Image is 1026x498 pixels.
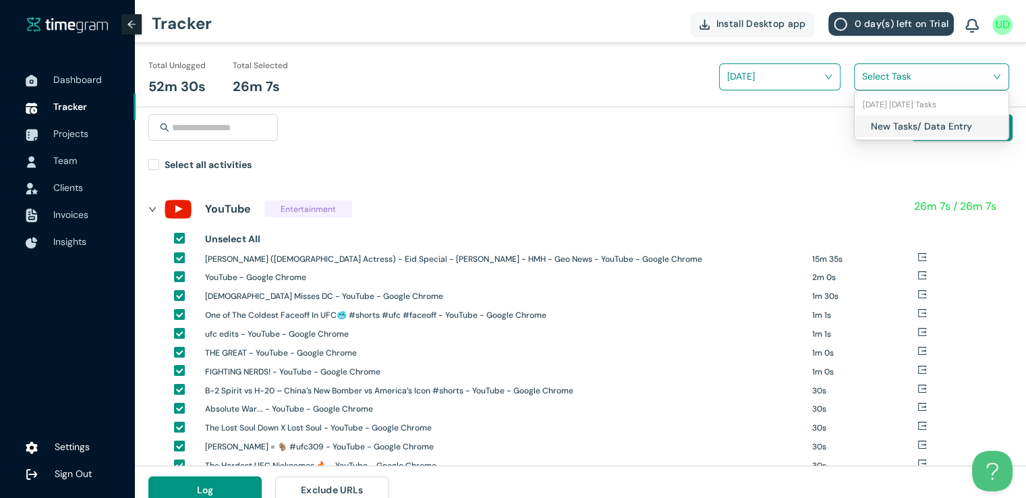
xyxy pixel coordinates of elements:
[27,17,108,33] img: timegram
[917,346,927,356] span: export
[205,460,802,472] h1: The Hardest UFC Nicknames 🔥 - YouTube - Google Chrome
[205,200,251,217] h1: YouTube
[55,468,92,480] span: Sign Out
[812,441,917,453] h1: 30s
[26,156,38,168] img: UserIcon
[205,366,802,379] h1: FIGHTING NERDS! - YouTube - Google Chrome
[152,3,212,44] h1: Tracker
[53,74,102,86] span: Dashboard
[914,198,996,215] h1: 26m 7s / 26m 7s
[917,289,927,299] span: export
[53,101,87,113] span: Tracker
[917,327,927,337] span: export
[205,441,802,453] h1: [PERSON_NAME] = 🐐 #ufc309 - YouTube - Google Chrome
[917,459,927,468] span: export
[26,468,38,480] img: logOut.ca60ddd252d7bab9102ea2608abe0238.svg
[205,309,802,322] h1: One of The Coldest Faceoff In UFC🥶 #shorts #ufc #faceoff - YouTube - Google Chrome
[53,128,88,140] span: Projects
[690,12,816,36] button: Install Desktop app
[205,253,802,266] h1: [PERSON_NAME] ([DEMOGRAPHIC_DATA] Actress) - Eid Special - [PERSON_NAME] - HMH - Geo News - YouTu...
[917,421,927,431] span: export
[917,308,927,318] span: export
[965,19,979,34] img: BellIcon
[812,460,917,472] h1: 30s
[972,451,1013,491] iframe: Toggle Customer Support
[26,441,38,455] img: settings.78e04af822cf15d41b38c81147b09f22.svg
[197,482,214,497] span: Log
[828,12,954,36] button: 0 day(s) left on Trial
[917,271,927,280] span: export
[917,384,927,393] span: export
[812,271,917,284] h1: 2m 0s
[917,365,927,375] span: export
[205,403,802,416] h1: Absolute War... - YouTube - Google Chrome
[812,385,917,397] h1: 30s
[917,440,927,449] span: export
[148,59,206,72] h1: Total Unlogged
[205,290,802,303] h1: [DEMOGRAPHIC_DATA] Misses DC - YouTube - Google Chrome
[854,16,948,31] span: 0 day(s) left on Trial
[855,94,1008,115] div: 21-08-2025 thursday Tasks
[205,385,802,397] h1: B-2 Spirit vs H-20 – China’s New Bomber vs America’s Icon #shorts - YouTube - Google Chrome
[26,183,38,194] img: InvoiceIcon
[233,59,288,72] h1: Total Selected
[127,20,136,29] span: arrow-left
[917,252,927,262] span: export
[812,290,917,303] h1: 1m 30s
[812,253,917,266] h1: 15m 35s
[812,422,917,435] h1: 30s
[26,102,38,114] img: TimeTrackerIcon
[26,129,38,141] img: ProjectIcon
[992,15,1013,35] img: UserIcon
[716,16,806,31] span: Install Desktop app
[205,328,802,341] h1: ufc edits - YouTube - Google Chrome
[53,209,88,221] span: Invoices
[55,441,90,453] span: Settings
[165,157,252,172] h1: Select all activities
[26,237,38,249] img: InsightsIcon
[27,16,108,33] a: timegram
[233,76,280,97] h1: 26m 7s
[812,403,917,416] h1: 30s
[205,347,802,360] h1: THE GREAT - YouTube - Google Chrome
[812,328,917,341] h1: 1m 1s
[26,209,38,223] img: InvoiceIcon
[812,347,917,360] h1: 1m 0s
[264,200,352,217] span: Entertainment
[148,76,206,97] h1: 52m 30s
[53,182,83,194] span: Clients
[205,422,802,435] h1: The Lost Soul Down X Lost Soul - YouTube - Google Chrome
[700,20,710,30] img: DownloadApp
[812,366,917,379] h1: 1m 0s
[53,155,77,167] span: Team
[53,236,86,248] span: Insights
[148,205,156,213] span: right
[812,309,917,322] h1: 1m 1s
[165,196,192,223] img: assets%2Ficons%2Fyoutube_updated.png
[205,231,260,246] h1: Unselect All
[917,402,927,412] span: export
[301,482,364,497] span: Exclude URLs
[160,123,169,132] span: search
[205,271,802,284] h1: YouTube - Google Chrome
[26,75,38,87] img: DashboardIcon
